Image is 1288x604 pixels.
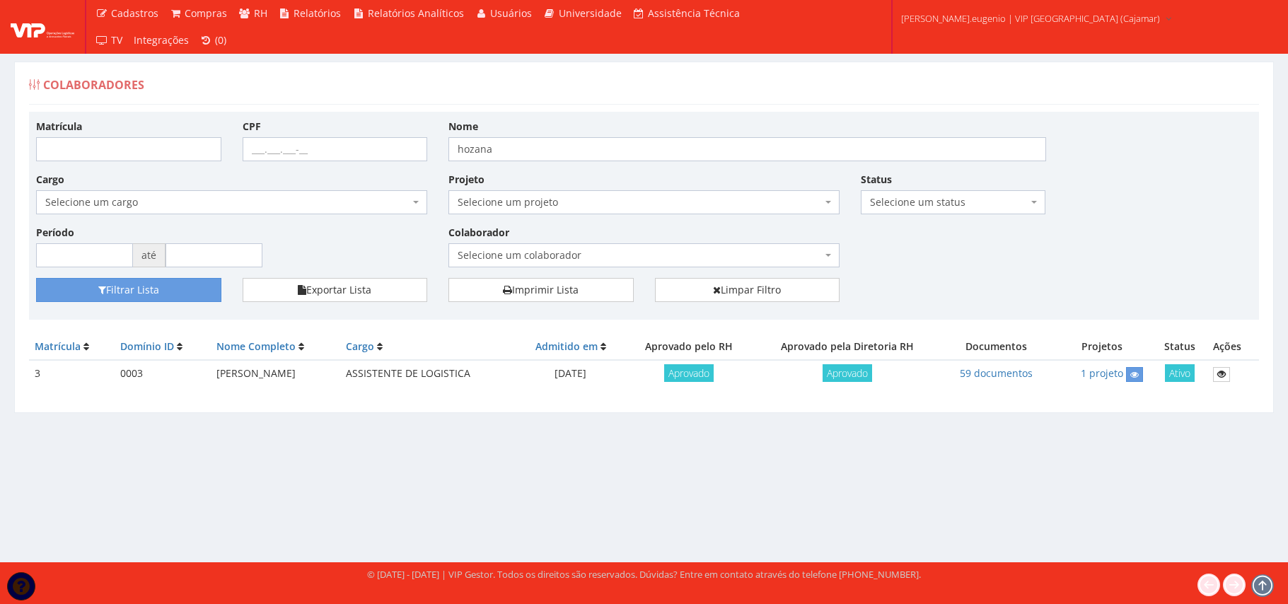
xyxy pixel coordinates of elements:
[133,243,166,267] span: até
[448,190,840,214] span: Selecione um projeto
[35,339,81,353] a: Matrícula
[861,173,892,187] label: Status
[243,278,428,302] button: Exportar Lista
[1081,366,1123,380] a: 1 projeto
[448,243,840,267] span: Selecione um colaborador
[458,248,822,262] span: Selecione um colaborador
[901,11,1160,25] span: [PERSON_NAME].eugenio | VIP [GEOGRAPHIC_DATA] (Cajamar)
[448,173,485,187] label: Projeto
[870,195,1028,209] span: Selecione um status
[36,120,82,134] label: Matrícula
[111,6,158,20] span: Cadastros
[90,27,128,54] a: TV
[517,360,624,388] td: [DATE]
[941,334,1051,360] th: Documentos
[36,190,427,214] span: Selecione um cargo
[243,120,261,134] label: CPF
[195,27,233,54] a: (0)
[1207,334,1259,360] th: Ações
[753,334,941,360] th: Aprovado pela Diretoria RH
[624,334,753,360] th: Aprovado pelo RH
[216,339,296,353] a: Nome Completo
[490,6,532,20] span: Usuários
[120,339,174,353] a: Domínio ID
[29,360,115,388] td: 3
[664,364,714,382] span: Aprovado
[185,6,227,20] span: Compras
[655,278,840,302] a: Limpar Filtro
[215,33,226,47] span: (0)
[243,137,428,161] input: ___.___.___-__
[535,339,598,353] a: Admitido em
[134,33,189,47] span: Integrações
[11,16,74,37] img: logo
[128,27,195,54] a: Integrações
[448,120,478,134] label: Nome
[448,278,634,302] a: Imprimir Lista
[823,364,872,382] span: Aprovado
[115,360,211,388] td: 0003
[254,6,267,20] span: RH
[458,195,822,209] span: Selecione um projeto
[346,339,374,353] a: Cargo
[448,226,509,240] label: Colaborador
[1051,334,1151,360] th: Projetos
[340,360,517,388] td: ASSISTENTE DE LOGISTICA
[36,226,74,240] label: Período
[111,33,122,47] span: TV
[45,195,410,209] span: Selecione um cargo
[36,173,64,187] label: Cargo
[43,77,144,93] span: Colaboradores
[861,190,1046,214] span: Selecione um status
[367,568,921,581] div: © [DATE] - [DATE] | VIP Gestor. Todos os direitos são reservados. Dúvidas? Entre em contato atrav...
[1152,334,1207,360] th: Status
[960,366,1033,380] a: 59 documentos
[211,360,340,388] td: [PERSON_NAME]
[36,278,221,302] button: Filtrar Lista
[648,6,740,20] span: Assistência Técnica
[294,6,341,20] span: Relatórios
[1165,364,1195,382] span: Ativo
[559,6,622,20] span: Universidade
[368,6,464,20] span: Relatórios Analíticos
